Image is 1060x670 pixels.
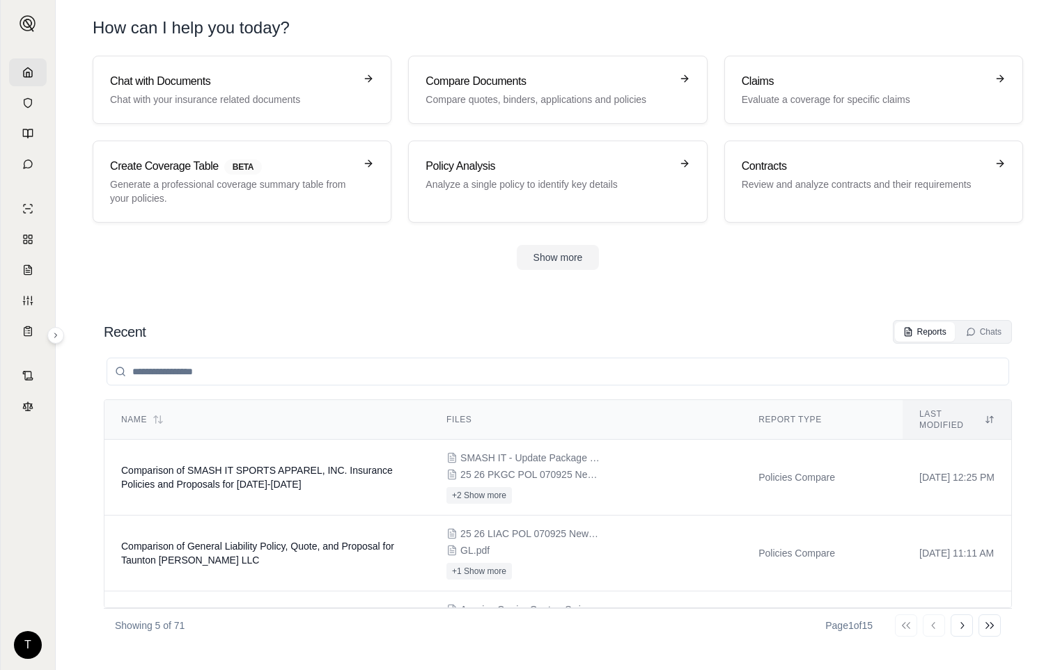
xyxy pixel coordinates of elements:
[224,159,262,175] span: BETA
[426,73,670,90] h3: Compare Documents
[110,177,354,205] p: Generate a professional coverage summary table from your policies.
[460,603,600,616] span: Amwins Carrier Quote - Swiss Re - Sahlen Packing Company Inc. - Quote - 2m xs 50k SIR - 04282025.pdf
[446,563,512,580] button: +1 Show more
[9,287,47,314] a: Custom Report
[9,392,47,420] a: Legal Search Engine
[110,73,354,90] h3: Chat with Documents
[460,527,600,541] span: 25 26 LIAC POL 070925 New CSU0260679.pdf
[9,150,47,178] a: Chat
[446,487,512,504] button: +2 Show more
[408,141,707,223] a: Policy AnalysisAnalyze a single policy to identify key details
[825,619,873,632] div: Page 1 of 15
[966,326,1001,337] div: Chats
[93,17,1023,39] h1: How can I help you today?
[9,225,47,253] a: Policy Comparisons
[742,591,903,667] td: Policies Compare
[426,93,670,106] p: Compare quotes, binders, applications and policies
[903,440,1011,516] td: [DATE] 12:25 PM
[9,317,47,345] a: Coverage Table
[110,158,354,175] h3: Create Coverage Table
[47,327,64,344] button: Expand sidebar
[517,245,600,270] button: Show more
[958,322,1010,342] button: Chats
[460,451,600,465] span: SMASH IT - Update Package Proposal.pdf
[903,516,1011,591] td: [DATE] 11:11 AM
[742,516,903,591] td: Policies Compare
[20,15,36,32] img: Expand sidebar
[9,195,47,223] a: Single Policy
[742,93,986,106] p: Evaluate a coverage for specific claims
[742,158,986,175] h3: Contracts
[903,326,946,337] div: Reports
[742,73,986,90] h3: Claims
[426,158,670,175] h3: Policy Analysis
[460,543,490,557] span: GL.pdf
[742,177,986,191] p: Review and analyze contracts and their requirements
[724,56,1023,124] a: ClaimsEvaluate a coverage for specific claims
[9,120,47,147] a: Prompt Library
[426,177,670,191] p: Analyze a single policy to identify key details
[9,362,47,390] a: Contract Analysis
[14,631,42,659] div: T
[430,400,742,440] th: Files
[115,619,185,632] p: Showing 5 of 71
[93,141,391,223] a: Create Coverage TableBETAGenerate a professional coverage summary table from your policies.
[14,10,42,38] button: Expand sidebar
[9,256,47,284] a: Claim Coverage
[460,468,600,481] span: 25 26 PKGC POL 070925 New EPP0751069.pdf
[104,322,146,342] h2: Recent
[9,89,47,117] a: Documents Vault
[121,541,394,566] span: Comparison of General Liability Policy, Quote, and Proposal for Taunton Woods LLC
[9,58,47,86] a: Home
[93,56,391,124] a: Chat with DocumentsChat with your insurance related documents
[408,56,707,124] a: Compare DocumentsCompare quotes, binders, applications and policies
[919,408,995,431] div: Last modified
[110,93,354,106] p: Chat with your insurance related documents
[903,591,1011,667] td: [DATE] 03:33 PM
[895,322,955,342] button: Reports
[742,400,903,440] th: Report Type
[742,440,903,516] td: Policies Compare
[724,141,1023,223] a: ContractsReview and analyze contracts and their requirements
[121,465,393,490] span: Comparison of SMASH IT SPORTS APPAREL, INC. Insurance Policies and Proposals for 2024-2026
[121,414,413,425] div: Name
